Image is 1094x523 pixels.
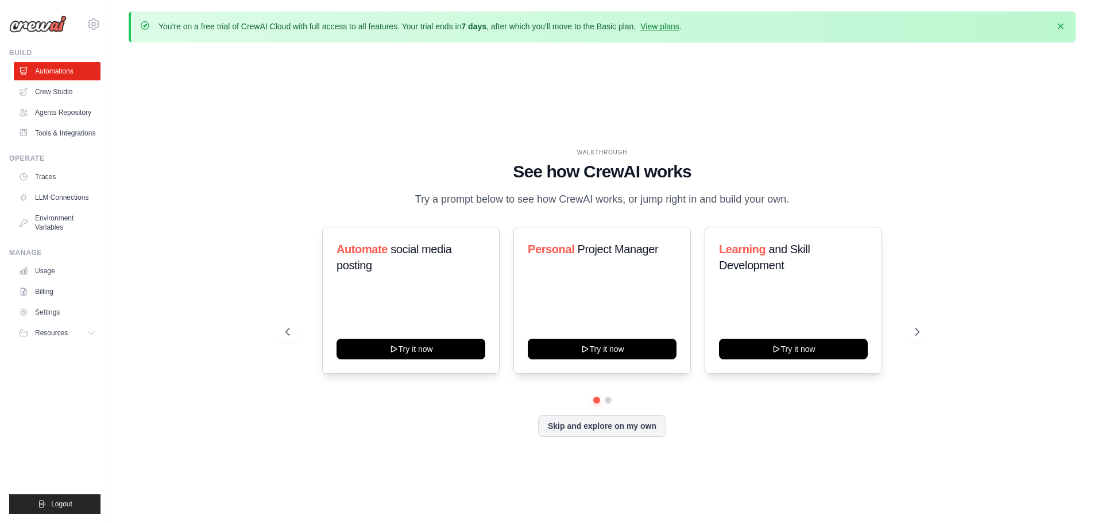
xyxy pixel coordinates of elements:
[285,148,919,157] div: WALKTHROUGH
[528,339,676,359] button: Try it now
[461,22,486,31] strong: 7 days
[51,499,72,509] span: Logout
[14,188,100,207] a: LLM Connections
[337,243,452,272] span: social media posting
[14,262,100,280] a: Usage
[159,21,682,32] p: You're on a free trial of CrewAI Cloud with full access to all features. Your trial ends in , aft...
[14,168,100,186] a: Traces
[14,103,100,122] a: Agents Repository
[9,494,100,514] button: Logout
[14,209,100,237] a: Environment Variables
[538,415,666,437] button: Skip and explore on my own
[285,161,919,182] h1: See how CrewAI works
[409,191,795,208] p: Try a prompt below to see how CrewAI works, or jump right in and build your own.
[14,282,100,301] a: Billing
[9,248,100,257] div: Manage
[337,243,388,255] span: Automate
[14,303,100,321] a: Settings
[9,48,100,57] div: Build
[9,154,100,163] div: Operate
[640,22,679,31] a: View plans
[14,83,100,101] a: Crew Studio
[719,243,810,272] span: and Skill Development
[719,339,868,359] button: Try it now
[528,243,574,255] span: Personal
[577,243,658,255] span: Project Manager
[14,62,100,80] a: Automations
[719,243,766,255] span: Learning
[35,328,68,338] span: Resources
[337,339,485,359] button: Try it now
[14,324,100,342] button: Resources
[9,16,67,33] img: Logo
[14,124,100,142] a: Tools & Integrations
